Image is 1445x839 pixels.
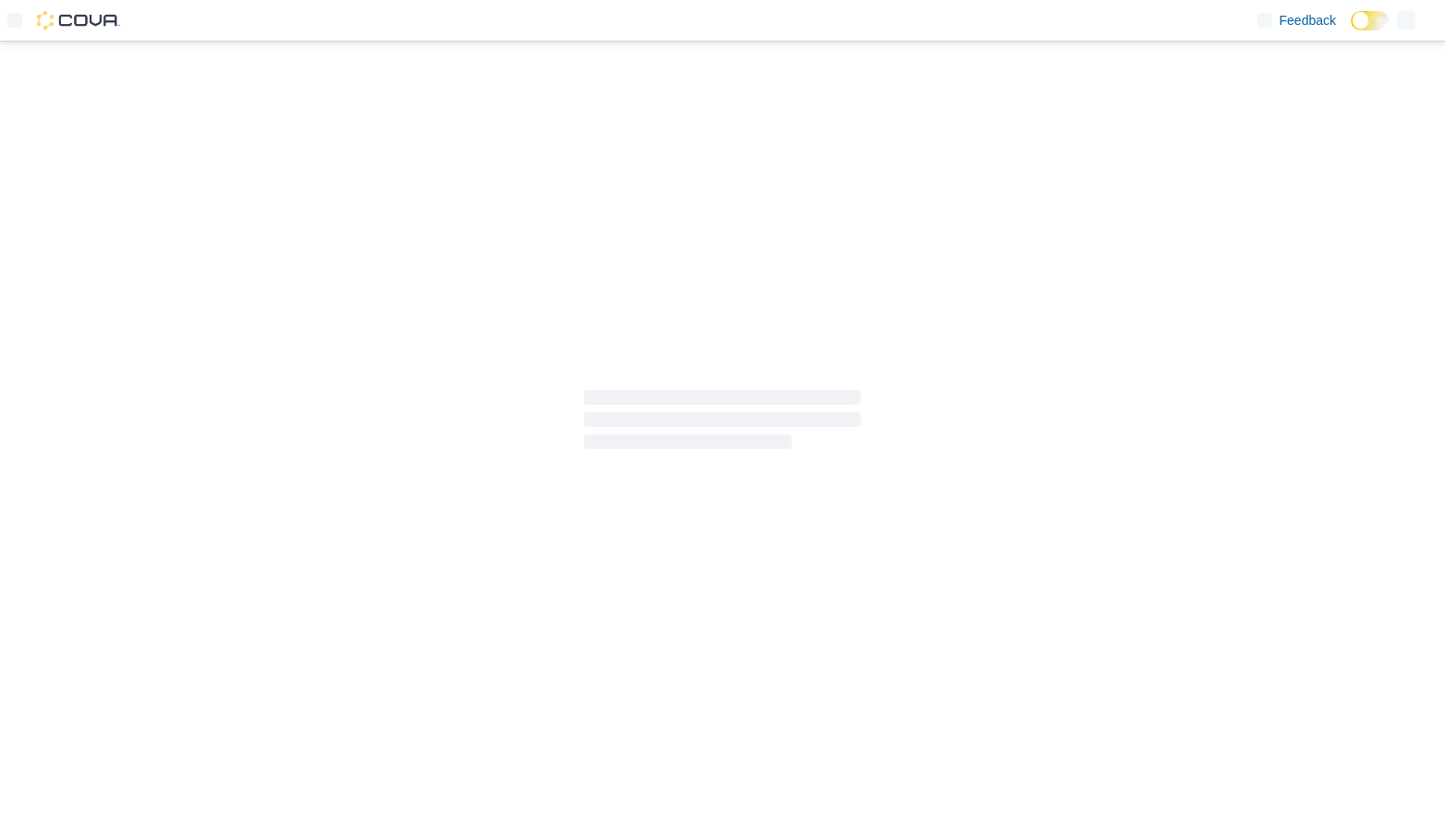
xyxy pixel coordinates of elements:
a: Feedback [1250,2,1343,39]
span: Loading [584,394,861,453]
img: Cova [37,11,120,30]
span: Dark Mode [1351,30,1352,31]
input: Dark Mode [1351,11,1390,30]
span: Feedback [1280,11,1336,30]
